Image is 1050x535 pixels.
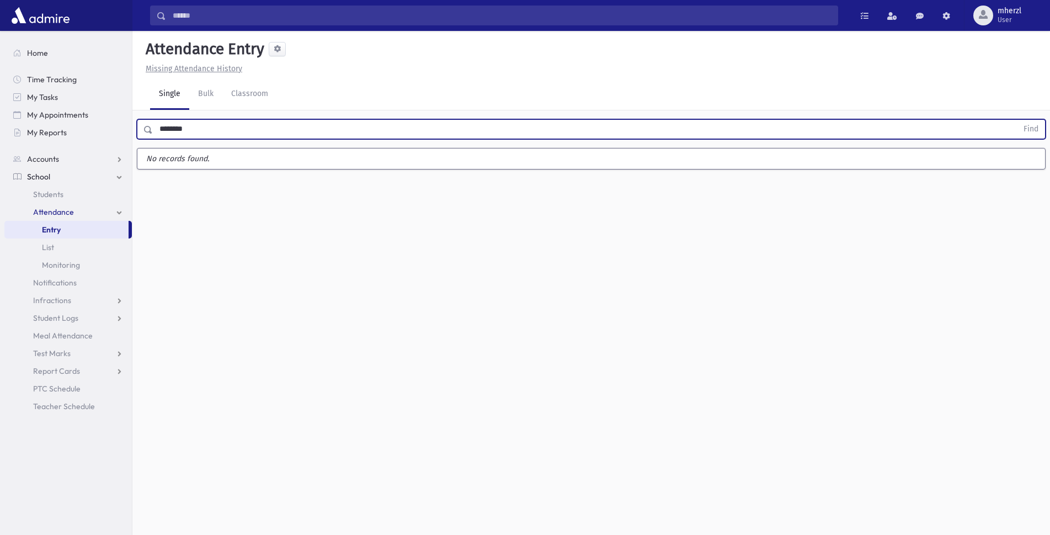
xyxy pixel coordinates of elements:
[4,398,132,415] a: Teacher Schedule
[4,221,129,239] a: Entry
[4,106,132,124] a: My Appointments
[4,186,132,203] a: Students
[4,380,132,398] a: PTC Schedule
[141,40,264,59] h5: Attendance Entry
[4,292,132,309] a: Infractions
[4,124,132,141] a: My Reports
[4,88,132,106] a: My Tasks
[33,189,63,199] span: Students
[27,92,58,102] span: My Tasks
[33,278,77,288] span: Notifications
[4,203,132,221] a: Attendance
[27,172,50,182] span: School
[4,309,132,327] a: Student Logs
[33,331,93,341] span: Meal Attendance
[4,345,132,362] a: Test Marks
[33,207,74,217] span: Attendance
[222,79,277,110] a: Classroom
[4,150,132,168] a: Accounts
[33,348,71,358] span: Test Marks
[4,44,132,62] a: Home
[150,79,189,110] a: Single
[33,401,95,411] span: Teacher Schedule
[33,384,81,394] span: PTC Schedule
[4,274,132,292] a: Notifications
[4,239,132,256] a: List
[4,71,132,88] a: Time Tracking
[998,15,1021,24] span: User
[27,128,67,137] span: My Reports
[146,64,242,73] u: Missing Attendance History
[27,110,88,120] span: My Appointments
[33,366,80,376] span: Report Cards
[1017,120,1045,139] button: Find
[33,295,71,305] span: Infractions
[27,48,48,58] span: Home
[4,362,132,380] a: Report Cards
[27,75,77,84] span: Time Tracking
[4,256,132,274] a: Monitoring
[189,79,222,110] a: Bulk
[137,149,1045,169] label: No records found.
[141,64,242,73] a: Missing Attendance History
[998,7,1021,15] span: mherzl
[166,6,838,25] input: Search
[42,260,80,270] span: Monitoring
[27,154,59,164] span: Accounts
[42,242,54,252] span: List
[4,168,132,186] a: School
[42,225,61,235] span: Entry
[9,4,72,27] img: AdmirePro
[4,327,132,345] a: Meal Attendance
[33,313,78,323] span: Student Logs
